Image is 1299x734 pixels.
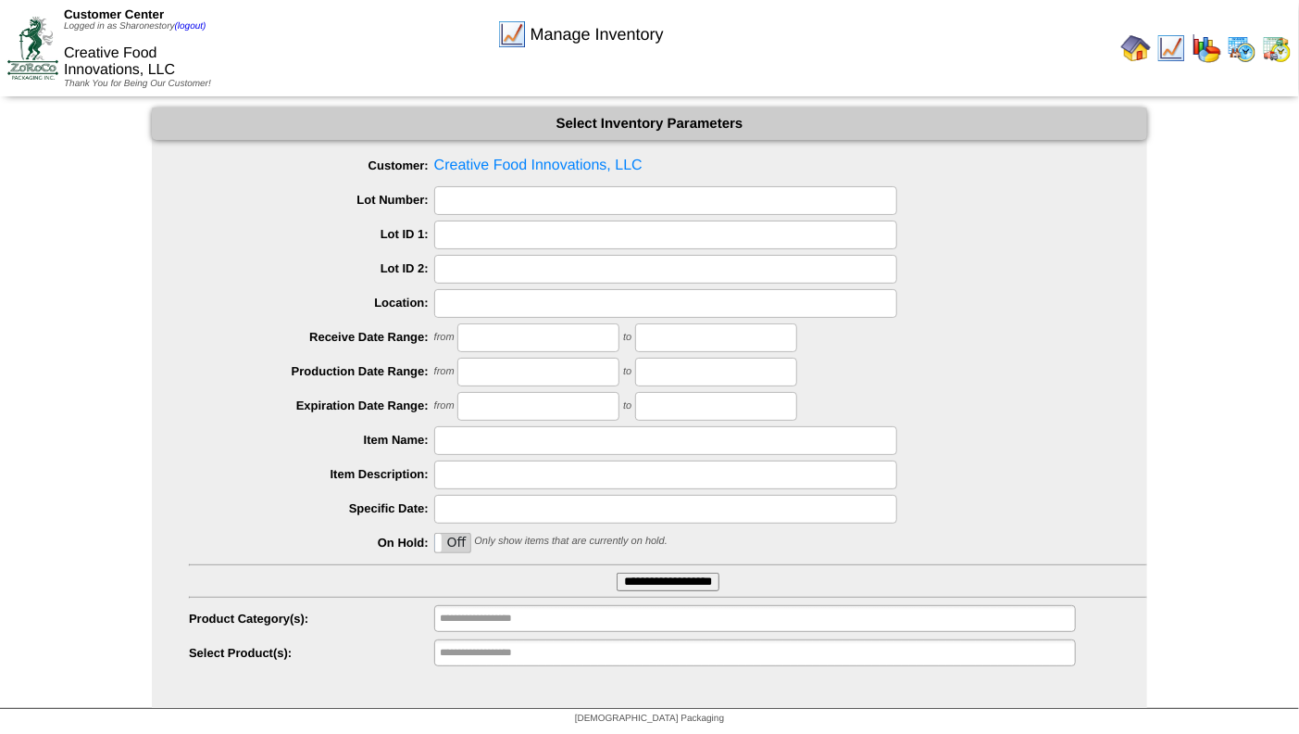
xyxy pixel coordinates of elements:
label: Product Category(s): [189,612,434,626]
span: from [434,401,455,412]
span: to [623,401,631,412]
label: Off [435,534,470,552]
span: to [623,367,631,378]
label: Location: [189,296,434,310]
label: Lot Number: [189,193,434,207]
label: Item Description: [189,467,434,481]
span: Logged in as Sharonestory [64,21,206,32]
span: Customer Center [64,7,164,21]
span: from [434,333,455,344]
label: Select Product(s): [189,646,434,660]
span: Creative Food Innovations, LLC [64,45,175,78]
label: Customer: [189,158,434,172]
img: calendarinout.gif [1262,33,1292,63]
a: (logout) [175,21,206,32]
span: Creative Food Innovations, LLC [189,152,1147,180]
span: Only show items that are currently on hold. [474,537,667,548]
label: Lot ID 1: [189,227,434,241]
div: Select Inventory Parameters [152,108,1147,140]
img: line_graph.gif [497,19,527,49]
span: from [434,367,455,378]
label: Expiration Date Range: [189,399,434,412]
span: Thank You for Being Our Customer! [64,79,211,89]
label: Specific Date: [189,501,434,515]
img: ZoRoCo_Logo(Green%26Foil)%20jpg.webp [7,17,58,79]
img: line_graph.gif [1156,33,1186,63]
label: Receive Date Range: [189,330,434,344]
img: home.gif [1121,33,1151,63]
span: [DEMOGRAPHIC_DATA] Packaging [575,714,724,724]
img: calendarprod.gif [1227,33,1256,63]
div: OnOff [434,533,471,553]
label: On Hold: [189,536,434,550]
label: Lot ID 2: [189,261,434,275]
img: graph.gif [1192,33,1221,63]
label: Production Date Range: [189,364,434,378]
label: Item Name: [189,433,434,447]
span: to [623,333,631,344]
span: Manage Inventory [531,25,664,44]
